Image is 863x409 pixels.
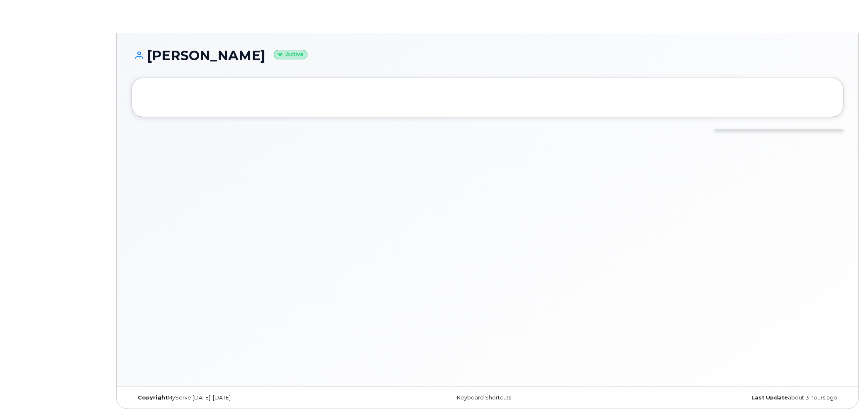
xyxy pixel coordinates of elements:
[132,48,843,63] h1: [PERSON_NAME]
[606,394,843,401] div: about 3 hours ago
[274,50,307,59] small: Active
[457,394,511,401] a: Keyboard Shortcuts
[138,394,168,401] strong: Copyright
[132,394,369,401] div: MyServe [DATE]–[DATE]
[751,394,788,401] strong: Last Update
